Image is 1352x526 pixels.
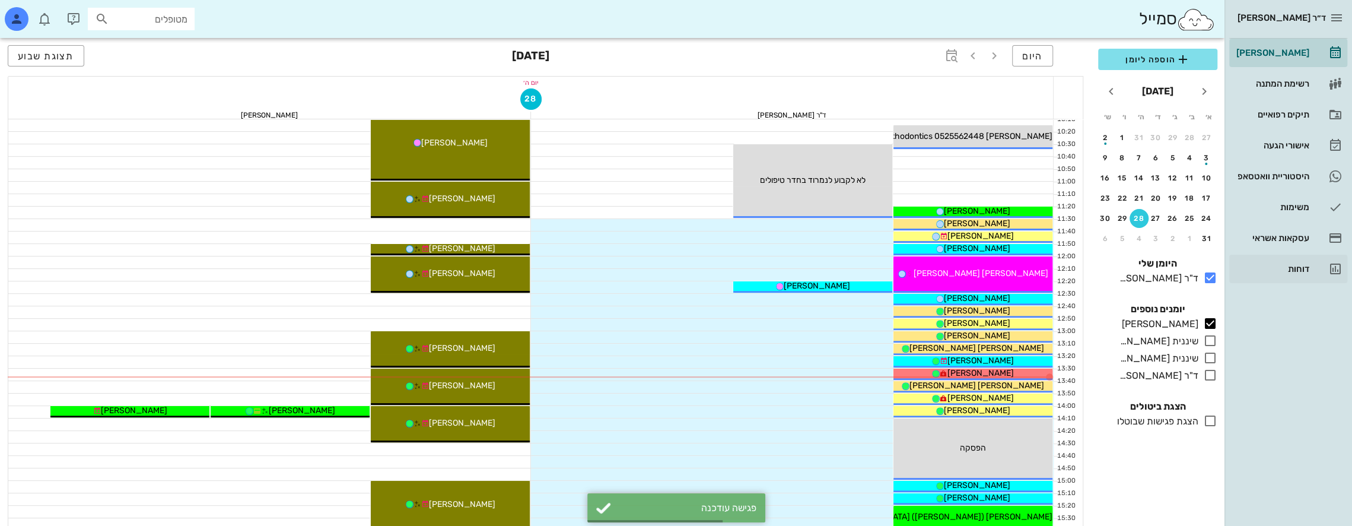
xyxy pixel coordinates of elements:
[429,268,495,278] span: [PERSON_NAME]
[947,368,1014,378] span: [PERSON_NAME]
[1113,209,1132,228] button: 29
[1147,134,1166,142] div: 30
[1234,233,1309,243] div: עסקאות אשראי
[1138,7,1215,32] div: סמייל
[1163,235,1182,243] div: 2
[1181,174,1200,182] div: 11
[1096,169,1115,188] button: 16
[1197,148,1216,167] button: 3
[1054,501,1078,511] div: 15:20
[1099,107,1115,127] th: ש׳
[1054,451,1078,461] div: 14:40
[1096,148,1115,167] button: 9
[1054,277,1078,287] div: 12:20
[947,393,1014,403] span: [PERSON_NAME]
[909,381,1044,391] span: [PERSON_NAME] [PERSON_NAME]
[1163,194,1182,202] div: 19
[1147,229,1166,248] button: 3
[1229,193,1347,221] a: משימות
[944,293,1010,303] span: [PERSON_NAME]
[1054,351,1078,362] div: 13:20
[1176,8,1215,31] img: SmileCloud logo
[1163,174,1182,182] div: 12
[1147,189,1166,208] button: 20
[1197,235,1216,243] div: 31
[1197,229,1216,248] button: 31
[1181,148,1200,167] button: 4
[512,45,549,69] h3: [DATE]
[1054,439,1078,449] div: 14:30
[531,112,1053,119] div: ד"ר [PERSON_NAME]
[1238,12,1326,23] span: ד״ר [PERSON_NAME]
[1197,214,1216,223] div: 24
[1098,302,1217,316] h4: יומנים נוספים
[18,50,74,62] span: תצוגת שבוע
[1163,148,1182,167] button: 5
[1229,131,1347,160] a: אישורי הגעה
[429,499,495,509] span: [PERSON_NAME]
[944,480,1010,490] span: [PERSON_NAME]
[1229,69,1347,98] a: רשימת המתנה
[914,268,1048,278] span: [PERSON_NAME] [PERSON_NAME]
[944,318,1010,328] span: [PERSON_NAME]
[760,175,866,185] span: לא לקבוע לנמרוד בחדר טיפולים
[1197,174,1216,182] div: 10
[826,512,1052,522] span: [PERSON_NAME] ([PERSON_NAME]) [GEOGRAPHIC_DATA]
[944,331,1010,341] span: [PERSON_NAME]
[1130,154,1149,162] div: 7
[1229,162,1347,191] a: היסטוריית וואטסאפ
[1054,152,1078,162] div: 10:40
[960,443,986,453] span: הפסקה
[1117,317,1198,331] div: [PERSON_NAME]
[1115,369,1198,383] div: ד"ר [PERSON_NAME]
[1054,426,1078,436] div: 14:20
[1234,172,1309,181] div: היסטוריית וואטסאפ
[1054,389,1078,399] div: 13:50
[1163,154,1182,162] div: 5
[1130,189,1149,208] button: 21
[1147,209,1166,228] button: 27
[1229,39,1347,67] a: [PERSON_NAME]
[1147,128,1166,147] button: 30
[1197,209,1216,228] button: 24
[1054,401,1078,411] div: 14:00
[1130,214,1149,223] div: 28
[1054,514,1078,524] div: 15:30
[269,405,335,416] span: [PERSON_NAME]
[1234,141,1309,150] div: אישורי הגעה
[944,218,1010,229] span: [PERSON_NAME]
[1181,128,1200,147] button: 28
[944,493,1010,503] span: [PERSON_NAME]
[1163,169,1182,188] button: 12
[1197,194,1216,202] div: 17
[1054,414,1078,424] div: 14:10
[1054,202,1078,212] div: 11:20
[1112,414,1198,429] div: הצגת פגישות שבוטלו
[1054,115,1078,125] div: 10:10
[944,243,1010,254] span: [PERSON_NAME]
[1098,49,1217,70] button: הוספה ליומן
[1022,50,1043,62] span: היום
[1130,229,1149,248] button: 4
[421,138,488,148] span: [PERSON_NAME]
[909,343,1044,353] span: [PERSON_NAME] [PERSON_NAME]
[944,206,1010,216] span: [PERSON_NAME]
[1147,235,1166,243] div: 3
[1108,52,1208,66] span: הוספה ליומן
[429,343,495,353] span: [PERSON_NAME]
[8,45,84,66] button: תצוגת שבוע
[429,418,495,428] span: [PERSON_NAME]
[1147,214,1166,223] div: 27
[1130,169,1149,188] button: 14
[1130,134,1149,142] div: 31
[1234,79,1309,88] div: רשימת המתנה
[784,281,850,291] span: [PERSON_NAME]
[1181,229,1200,248] button: 1
[1234,264,1309,274] div: דוחות
[1197,134,1216,142] div: 27
[1147,154,1166,162] div: 6
[1163,189,1182,208] button: 19
[1130,194,1149,202] div: 21
[1163,134,1182,142] div: 29
[101,405,167,416] span: [PERSON_NAME]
